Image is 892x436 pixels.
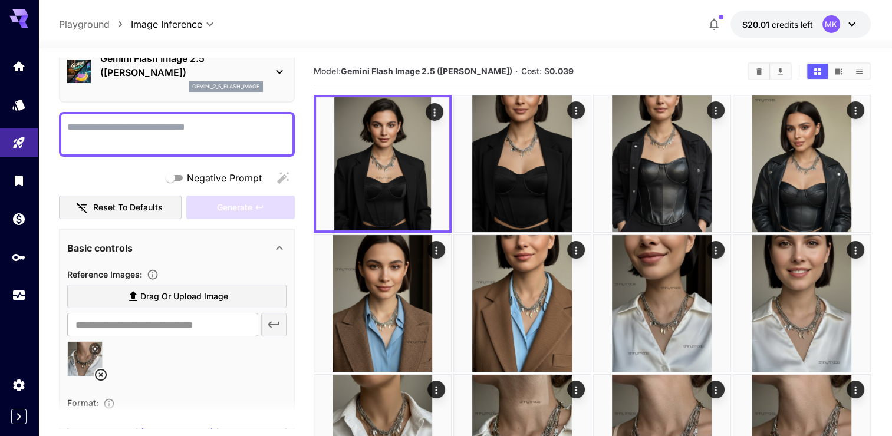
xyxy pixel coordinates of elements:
[427,241,445,259] div: Actions
[59,17,131,31] nav: breadcrumb
[770,64,791,79] button: Download All
[749,64,769,79] button: Clear All
[847,241,864,259] div: Actions
[807,64,828,79] button: Show media in grid view
[594,95,730,232] img: 9k=
[192,82,259,91] p: gemini_2_5_flash_image
[12,288,26,303] div: Usage
[742,18,813,31] div: $20.011
[427,381,445,398] div: Actions
[521,66,574,76] span: Cost: $
[140,289,228,304] span: Drag or upload image
[67,285,287,309] label: Drag or upload image
[742,19,772,29] span: $20.01
[707,241,725,259] div: Actions
[806,62,871,80] div: Show media in grid viewShow media in video viewShow media in list view
[730,11,871,38] button: $20.011MK
[59,17,110,31] a: Playground
[341,66,512,76] b: Gemini Flash Image 2.5 ([PERSON_NAME])
[549,66,574,76] b: 0.039
[316,97,449,230] img: 9k=
[847,381,864,398] div: Actions
[67,47,287,97] div: Gemini Flash Image 2.5 ([PERSON_NAME])gemini_2_5_flash_image
[12,59,26,74] div: Home
[100,51,263,80] p: Gemini Flash Image 2.5 ([PERSON_NAME])
[67,241,133,255] p: Basic controls
[733,95,870,232] img: Z
[594,235,730,372] img: Z
[772,19,813,29] span: credits left
[12,170,26,184] div: Library
[142,269,163,280] button: Upload a reference image to guide the result. This is needed for Image-to-Image or Inpainting. Su...
[567,241,585,259] div: Actions
[187,171,262,185] span: Negative Prompt
[67,269,142,279] span: Reference Images :
[426,103,443,121] div: Actions
[12,250,26,265] div: API Keys
[707,381,725,398] div: Actions
[822,15,840,33] div: MK
[11,409,27,424] button: Expand sidebar
[12,212,26,226] div: Wallet
[748,62,792,80] div: Clear AllDownload All
[314,66,512,76] span: Model:
[847,101,864,119] div: Actions
[67,234,287,262] div: Basic controls
[515,64,518,78] p: ·
[828,64,849,79] button: Show media in video view
[12,378,26,392] div: Settings
[12,136,26,150] div: Playground
[849,64,870,79] button: Show media in list view
[314,235,451,372] img: 2Q==
[67,398,98,408] span: Format :
[707,101,725,119] div: Actions
[131,17,202,31] span: Image Inference
[567,101,585,119] div: Actions
[12,97,26,112] div: Models
[98,398,120,409] button: Choose the file format for the output image.
[567,381,585,398] div: Actions
[733,235,870,372] img: 2Q==
[454,235,591,372] img: Z
[59,196,182,220] button: Reset to defaults
[454,95,591,232] img: 2Q==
